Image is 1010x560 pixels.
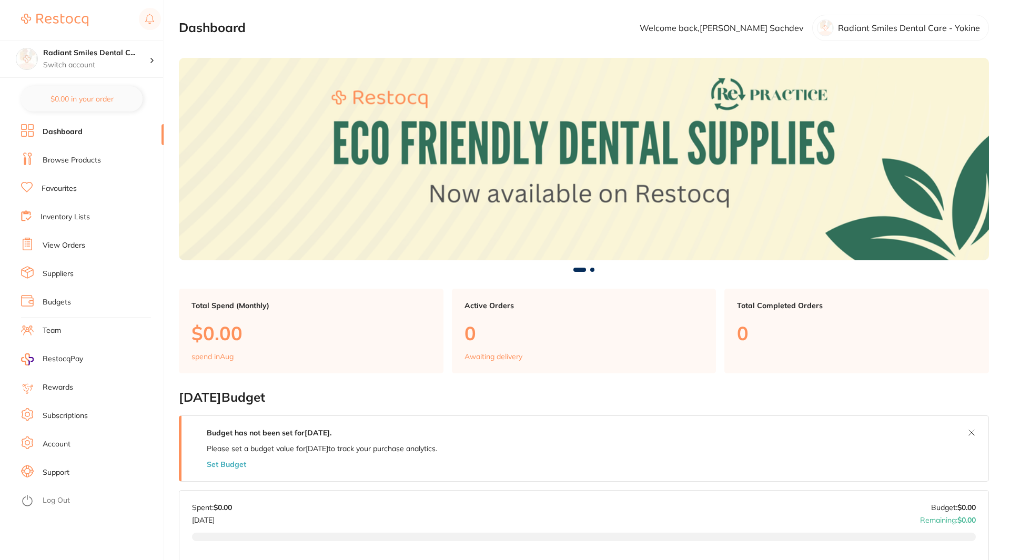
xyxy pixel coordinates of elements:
[43,240,85,251] a: View Orders
[191,322,431,344] p: $0.00
[464,352,522,361] p: Awaiting delivery
[464,322,704,344] p: 0
[452,289,716,374] a: Active Orders0Awaiting delivery
[21,353,83,365] a: RestocqPay
[179,58,989,260] img: Dashboard
[42,184,77,194] a: Favourites
[43,354,83,364] span: RestocqPay
[179,289,443,374] a: Total Spend (Monthly)$0.00spend inAug
[43,382,73,393] a: Rewards
[207,428,331,437] strong: Budget has not been set for [DATE] .
[737,322,976,344] p: 0
[43,155,101,166] a: Browse Products
[179,390,989,405] h2: [DATE] Budget
[43,269,74,279] a: Suppliers
[43,325,61,336] a: Team
[207,444,437,453] p: Please set a budget value for [DATE] to track your purchase analytics.
[21,353,34,365] img: RestocqPay
[43,127,83,137] a: Dashboard
[43,48,149,58] h4: Radiant Smiles Dental Care - Yokine
[640,23,804,33] p: Welcome back, [PERSON_NAME] Sachdev
[838,23,980,33] p: Radiant Smiles Dental Care - Yokine
[920,512,976,524] p: Remaining:
[724,289,989,374] a: Total Completed Orders0
[957,515,976,525] strong: $0.00
[207,460,246,469] button: Set Budget
[957,503,976,512] strong: $0.00
[43,297,71,308] a: Budgets
[179,21,246,35] h2: Dashboard
[464,301,704,310] p: Active Orders
[21,14,88,26] img: Restocq Logo
[43,411,88,421] a: Subscriptions
[192,512,232,524] p: [DATE]
[43,439,70,450] a: Account
[737,301,976,310] p: Total Completed Orders
[931,503,976,512] p: Budget:
[16,48,37,69] img: Radiant Smiles Dental Care - Yokine
[41,212,90,222] a: Inventory Lists
[21,86,143,111] button: $0.00 in your order
[214,503,232,512] strong: $0.00
[192,503,232,512] p: Spent:
[43,495,70,506] a: Log Out
[21,493,160,510] button: Log Out
[43,467,69,478] a: Support
[21,8,88,32] a: Restocq Logo
[191,352,234,361] p: spend in Aug
[191,301,431,310] p: Total Spend (Monthly)
[43,60,149,70] p: Switch account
